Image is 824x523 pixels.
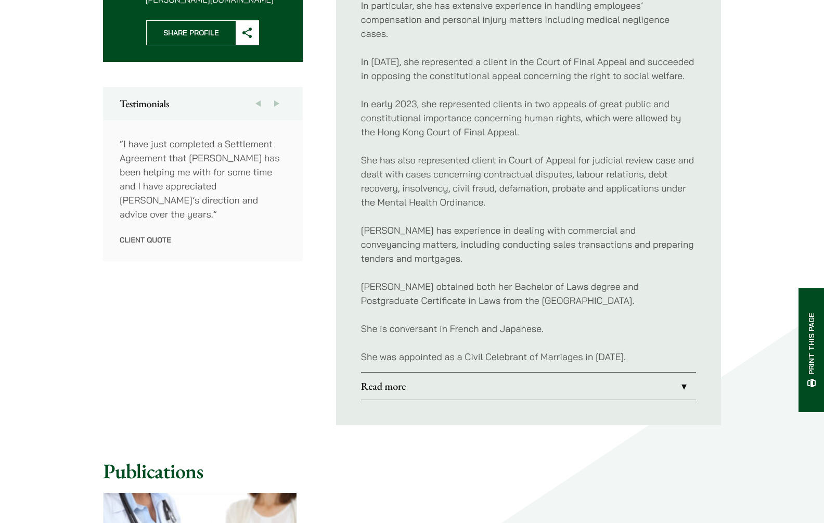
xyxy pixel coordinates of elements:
[120,235,286,245] p: Client Quote
[146,20,259,45] button: Share Profile
[120,137,286,221] p: “I have just completed a Settlement Agreement that [PERSON_NAME] has been helping me with for som...
[361,279,696,308] p: [PERSON_NAME] obtained both her Bachelor of Laws degree and Postgraduate Certificate in Laws from...
[103,458,721,483] h2: Publications
[361,373,696,400] a: Read more
[267,87,286,120] button: Next
[361,97,696,139] p: In early 2023, she represented clients in two appeals of great public and constitutional importan...
[361,223,696,265] p: [PERSON_NAME] has experience in dealing with commercial and conveyancing matters, including condu...
[249,87,267,120] button: Previous
[361,350,696,364] p: She was appointed as a Civil Celebrant of Marriages in [DATE].
[361,153,696,209] p: She has also represented client in Court of Appeal for judicial review case and dealt with cases ...
[147,21,236,45] span: Share Profile
[120,97,286,110] h2: Testimonials
[361,322,696,336] p: She is conversant in French and Japanese.
[361,55,696,83] p: In [DATE], she represented a client in the Court of Final Appeal and succeeded in opposing the co...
